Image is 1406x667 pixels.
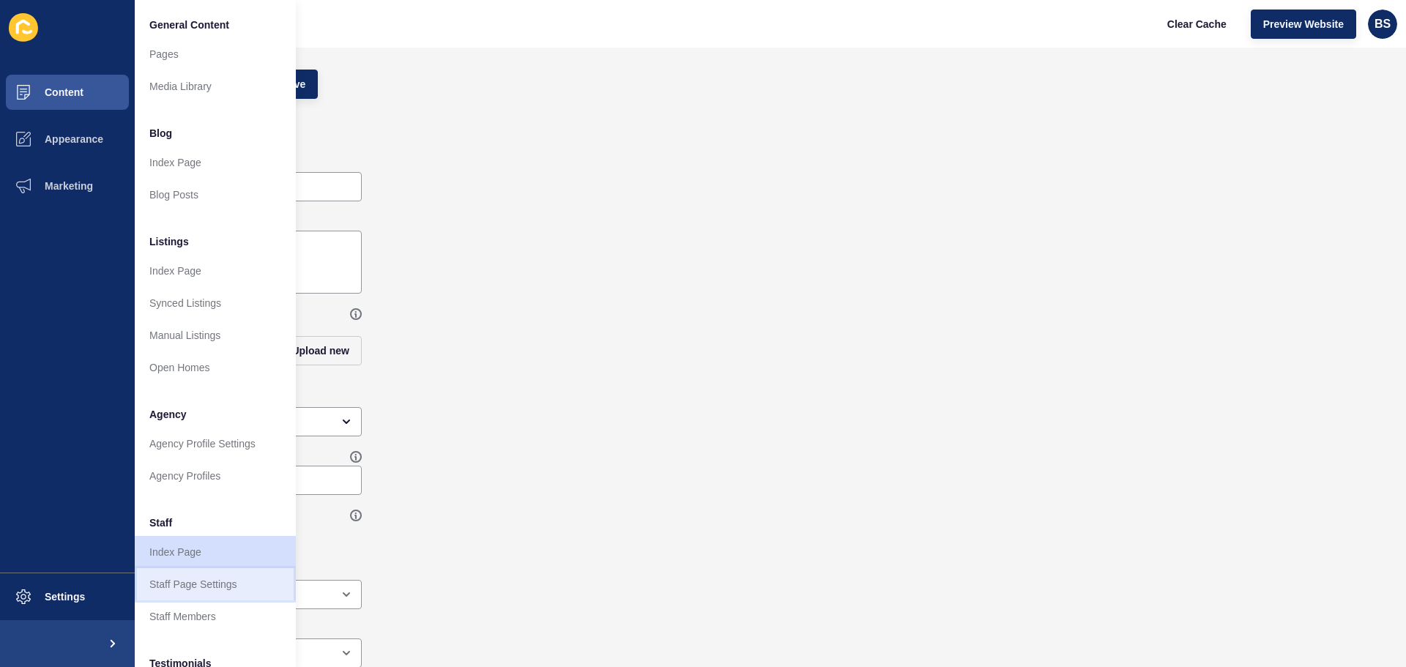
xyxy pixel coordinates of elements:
a: Staff Members [135,600,296,633]
a: Open Homes [135,351,296,384]
span: Clear Cache [1167,17,1227,31]
a: Agency Profiles [135,460,296,492]
a: Synced Listings [135,287,296,319]
button: Clear Cache [1155,10,1239,39]
a: Index Page [135,146,296,179]
span: Preview Website [1263,17,1344,31]
a: Pages [135,38,296,70]
button: Preview Website [1251,10,1356,39]
span: BS [1375,17,1391,31]
span: Staff [149,515,172,530]
a: Agency Profile Settings [135,428,296,460]
a: Media Library [135,70,296,103]
a: Index Page [135,536,296,568]
a: Manual Listings [135,319,296,351]
button: Upload new [279,336,362,365]
span: General Content [149,18,229,32]
span: Agency [149,407,187,422]
a: Index Page [135,255,296,287]
a: Blog Posts [135,179,296,211]
span: Upload new [291,343,349,358]
span: Listings [149,234,189,249]
a: Staff Page Settings [135,568,296,600]
span: Blog [149,126,172,141]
